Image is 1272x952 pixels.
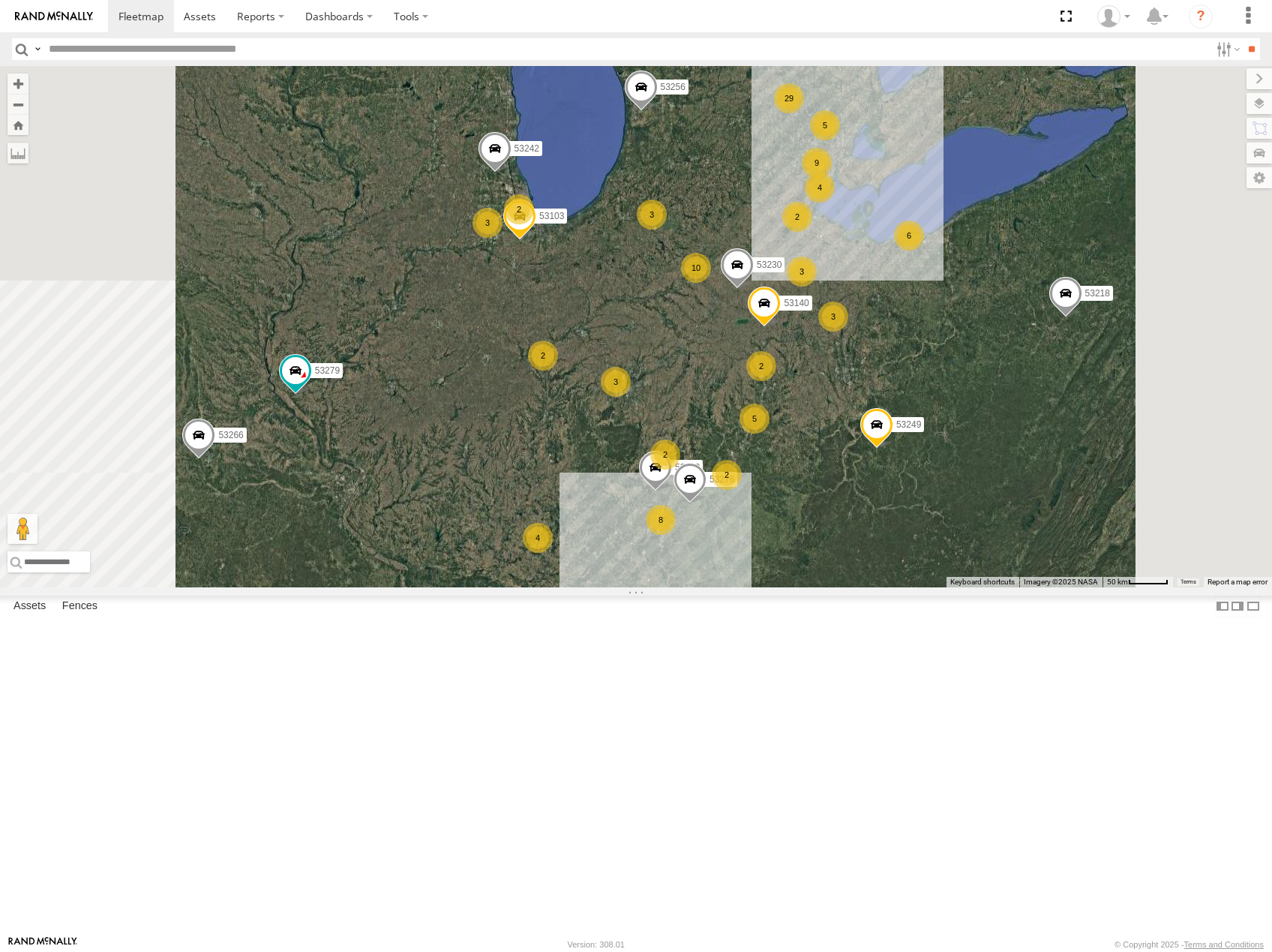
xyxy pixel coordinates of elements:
img: rand-logo.svg [15,11,93,22]
button: Zoom Home [7,115,28,135]
span: 53230 [757,260,781,270]
button: Zoom out [7,94,28,115]
label: Assets [6,596,53,617]
button: Map Scale: 50 km per 50 pixels [1102,577,1173,587]
div: 5 [739,404,769,434]
div: 2 [712,460,742,490]
div: 3 [472,208,502,238]
div: 6 [894,221,924,251]
a: Terms (opens in new tab) [1180,579,1196,585]
label: Search Query [31,38,43,60]
span: 53279 [315,365,340,376]
div: 2 [782,202,812,232]
div: 8 [646,505,676,535]
div: 9 [802,148,832,178]
span: 53218 [1085,288,1110,299]
span: 53249 [896,419,921,430]
label: Map Settings [1246,167,1272,188]
span: 53266 [218,430,243,440]
div: 10 [681,253,711,283]
label: Measure [7,143,28,164]
span: 53276 [709,474,734,485]
div: 2 [746,351,776,381]
i: ? [1189,5,1213,29]
span: 53242 [514,143,539,154]
button: Keyboard shortcuts [950,577,1015,587]
span: 53256 [661,82,685,92]
div: Miky Transport [1092,5,1135,28]
div: 2 [504,194,534,224]
div: 3 [637,200,667,230]
label: Hide Summary Table [1246,596,1261,617]
a: Terms and Conditions [1184,940,1264,949]
span: 53103 [539,211,564,221]
span: 53140 [784,298,808,308]
label: Search Filter Options [1210,38,1243,60]
div: 3 [601,367,631,397]
button: Zoom in [7,74,28,94]
div: 5 [810,110,840,140]
div: © Copyright 2025 - [1114,940,1264,949]
a: Visit our Website [8,937,77,952]
a: Report a map error [1207,578,1267,586]
label: Dock Summary Table to the Left [1215,596,1230,617]
button: Drag Pegman onto the map to open Street View [7,514,37,544]
div: Version: 308.01 [568,940,625,949]
div: 29 [774,83,804,113]
div: 3 [818,302,848,332]
div: 2 [650,440,680,470]
span: 53210 [675,462,700,473]
div: 4 [805,173,835,203]
div: 3 [787,257,817,287]
span: Imagery ©2025 NASA [1024,578,1098,586]
div: 4 [523,523,553,553]
label: Dock Summary Table to the Right [1230,596,1245,617]
span: 50 km [1107,578,1128,586]
div: 2 [528,341,558,371]
label: Fences [55,596,105,617]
